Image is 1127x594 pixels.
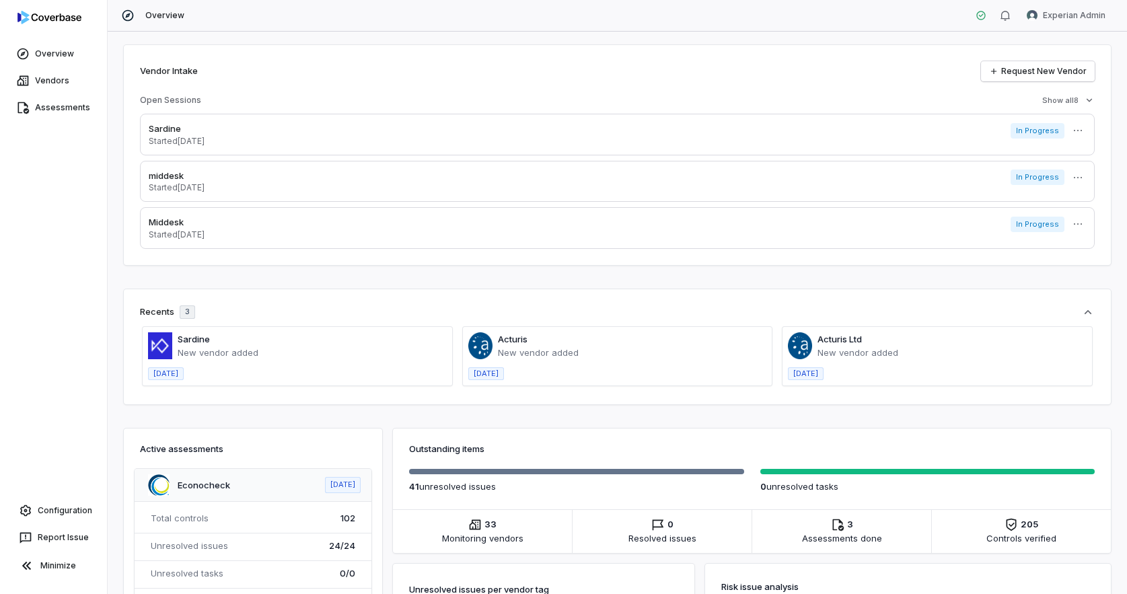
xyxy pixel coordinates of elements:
[185,307,190,317] span: 3
[149,182,205,193] p: Started [DATE]
[140,207,1095,249] a: MiddeskStarted[DATE]In Progress
[409,442,1095,455] h3: Outstanding items
[149,170,205,183] p: middesk
[149,136,205,147] p: Started [DATE]
[409,480,744,493] p: unresolved issue s
[140,95,201,106] h3: Open Sessions
[1038,88,1099,112] button: Show all8
[1019,5,1114,26] button: Experian Admin avatarExperian Admin
[721,580,1095,593] h3: Risk issue analysis
[3,96,104,120] a: Assessments
[484,518,497,531] span: 33
[1011,170,1064,185] span: In Progress
[981,61,1095,81] a: Request New Vendor
[847,518,853,531] span: 3
[760,481,766,492] span: 0
[140,305,1095,319] button: Recents3
[178,334,210,344] a: Sardine
[667,518,674,531] span: 0
[140,305,195,319] div: Recents
[140,65,198,78] h2: Vendor Intake
[628,531,696,545] span: Resolved issues
[442,531,523,545] span: Monitoring vendors
[140,442,366,455] h3: Active assessments
[817,334,862,344] a: Acturis Ltd
[5,498,102,523] a: Configuration
[149,229,205,240] p: Started [DATE]
[3,42,104,66] a: Overview
[5,552,102,579] button: Minimize
[802,531,882,545] span: Assessments done
[17,11,81,24] img: logo-D7KZi-bG.svg
[760,480,1095,493] p: unresolved task s
[178,480,230,490] a: Econocheck
[1027,10,1038,21] img: Experian Admin avatar
[3,69,104,93] a: Vendors
[498,334,528,344] a: Acturis
[1011,217,1064,232] span: In Progress
[149,216,205,229] p: Middesk
[140,161,1095,202] a: middeskStarted[DATE]In Progress
[145,10,184,21] span: Overview
[149,122,205,136] p: Sardine
[1043,10,1105,21] span: Experian Admin
[5,525,102,550] button: Report Issue
[986,531,1056,545] span: Controls verified
[409,481,419,492] span: 41
[1021,518,1038,531] span: 205
[140,114,1095,155] a: SardineStarted[DATE]In Progress
[1011,123,1064,139] span: In Progress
